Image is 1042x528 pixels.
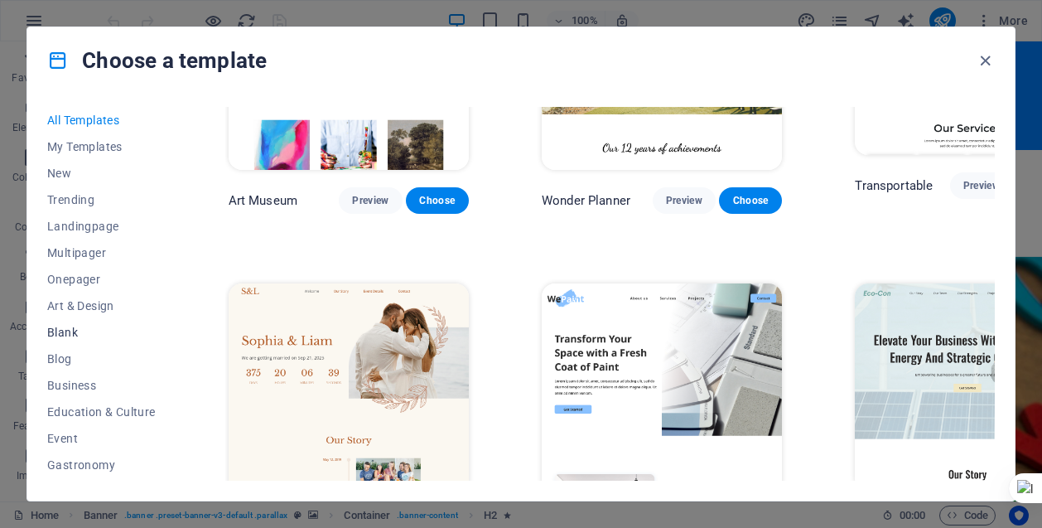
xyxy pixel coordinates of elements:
[666,194,702,207] span: Preview
[47,266,156,293] button: Onepager
[47,193,156,206] span: Trending
[47,240,156,266] button: Multipager
[47,213,156,240] button: Landingpage
[950,172,1013,199] button: Preview
[47,107,156,133] button: All Templates
[229,283,469,506] img: S&L
[47,432,156,445] span: Event
[719,187,782,214] button: Choose
[653,187,716,214] button: Preview
[47,372,156,399] button: Business
[47,167,156,180] span: New
[542,283,782,506] img: WePaint
[229,192,297,209] p: Art Museum
[47,133,156,160] button: My Templates
[47,186,156,213] button: Trending
[406,187,469,214] button: Choose
[732,194,769,207] span: Choose
[47,273,156,286] span: Onepager
[47,425,156,452] button: Event
[47,399,156,425] button: Education & Culture
[47,293,156,319] button: Art & Design
[47,319,156,346] button: Blank
[47,299,156,312] span: Art & Design
[47,160,156,186] button: New
[542,192,630,209] p: Wonder Planner
[352,194,388,207] span: Preview
[47,352,156,366] span: Blog
[47,326,156,339] span: Blank
[47,478,156,505] button: Health
[47,379,156,392] span: Business
[47,452,156,478] button: Gastronomy
[47,346,156,372] button: Blog
[47,458,156,472] span: Gastronomy
[47,220,156,233] span: Landingpage
[855,177,933,194] p: Transportable
[419,194,456,207] span: Choose
[963,179,1000,192] span: Preview
[47,47,267,74] h4: Choose a template
[47,114,156,127] span: All Templates
[47,140,156,153] span: My Templates
[47,405,156,419] span: Education & Culture
[47,246,156,259] span: Multipager
[339,187,402,214] button: Preview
